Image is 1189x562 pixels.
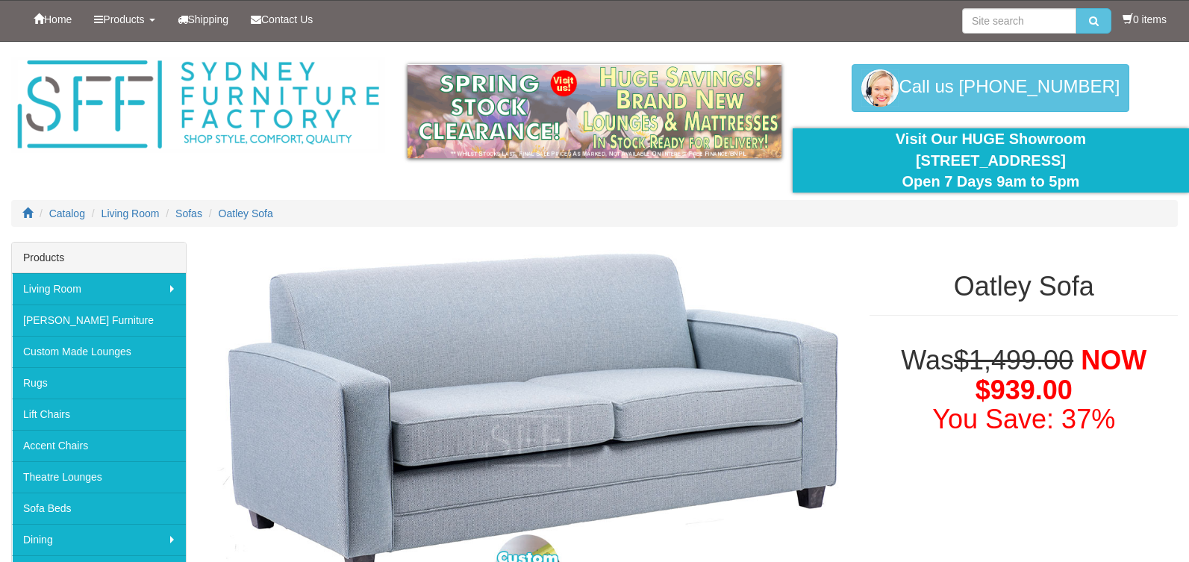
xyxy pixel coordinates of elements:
[12,524,186,555] a: Dining
[976,345,1146,405] span: NOW $939.00
[962,8,1076,34] input: Site search
[1123,12,1167,27] li: 0 items
[954,345,1073,375] del: $1,499.00
[408,64,781,158] img: spring-sale.gif
[166,1,240,38] a: Shipping
[12,430,186,461] a: Accent Chairs
[932,404,1115,434] font: You Save: 37%
[102,207,160,219] a: Living Room
[12,273,186,305] a: Living Room
[219,207,273,219] a: Oatley Sofa
[83,1,166,38] a: Products
[44,13,72,25] span: Home
[175,207,202,219] a: Sofas
[12,493,186,524] a: Sofa Beds
[804,128,1178,193] div: Visit Our HUGE Showroom [STREET_ADDRESS] Open 7 Days 9am to 5pm
[12,461,186,493] a: Theatre Lounges
[11,57,385,153] img: Sydney Furniture Factory
[49,207,85,219] a: Catalog
[12,305,186,336] a: [PERSON_NAME] Furniture
[22,1,83,38] a: Home
[870,346,1178,434] h1: Was
[870,272,1178,302] h1: Oatley Sofa
[12,336,186,367] a: Custom Made Lounges
[12,399,186,430] a: Lift Chairs
[103,13,144,25] span: Products
[240,1,324,38] a: Contact Us
[12,243,186,273] div: Products
[188,13,229,25] span: Shipping
[12,367,186,399] a: Rugs
[261,13,313,25] span: Contact Us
